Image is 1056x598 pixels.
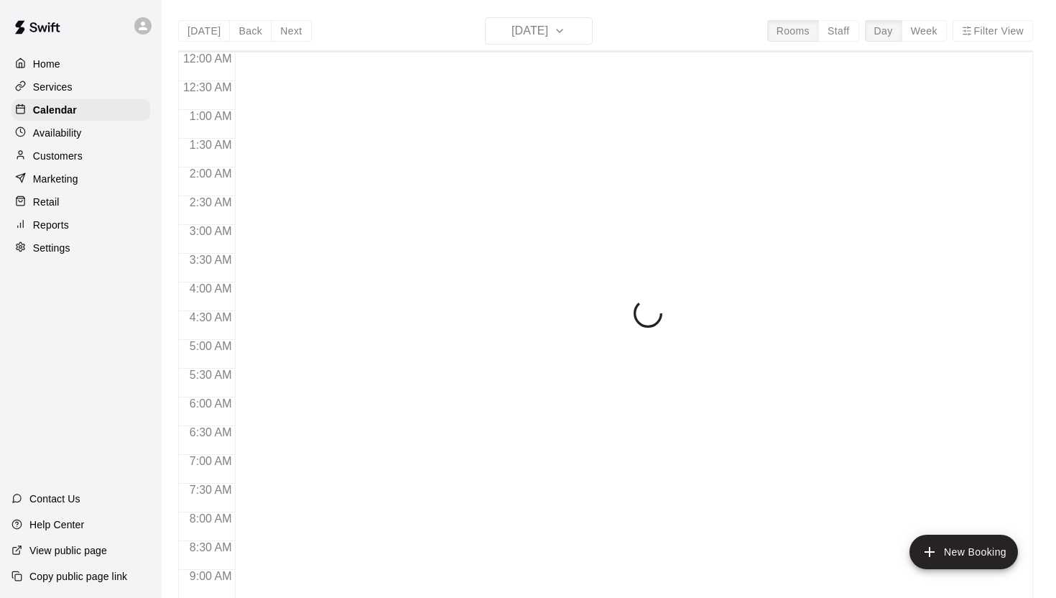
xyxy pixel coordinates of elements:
button: add [909,535,1018,569]
p: View public page [29,543,107,558]
span: 2:00 AM [186,167,236,180]
span: 7:30 AM [186,484,236,496]
p: Marketing [33,172,78,186]
a: Customers [11,145,150,167]
span: 2:30 AM [186,196,236,208]
p: Help Center [29,517,84,532]
p: Calendar [33,103,77,117]
a: Home [11,53,150,75]
span: 7:00 AM [186,455,236,467]
a: Retail [11,191,150,213]
span: 5:00 AM [186,340,236,352]
p: Home [33,57,60,71]
span: 6:30 AM [186,426,236,438]
a: Calendar [11,99,150,121]
a: Reports [11,214,150,236]
span: 9:00 AM [186,570,236,582]
p: Availability [33,126,82,140]
a: Settings [11,237,150,259]
span: 8:30 AM [186,541,236,553]
p: Copy public page link [29,569,127,584]
a: Marketing [11,168,150,190]
span: 4:30 AM [186,311,236,323]
span: 6:00 AM [186,397,236,410]
span: 4:00 AM [186,282,236,295]
p: Reports [33,218,69,232]
p: Services [33,80,73,94]
span: 5:30 AM [186,369,236,381]
span: 8:00 AM [186,512,236,525]
a: Services [11,76,150,98]
span: 1:30 AM [186,139,236,151]
span: 3:00 AM [186,225,236,237]
span: 3:30 AM [186,254,236,266]
span: 12:30 AM [180,81,236,93]
p: Customers [33,149,83,163]
p: Settings [33,241,70,255]
span: 12:00 AM [180,52,236,65]
p: Retail [33,195,60,209]
a: Availability [11,122,150,144]
p: Contact Us [29,492,80,506]
span: 1:00 AM [186,110,236,122]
